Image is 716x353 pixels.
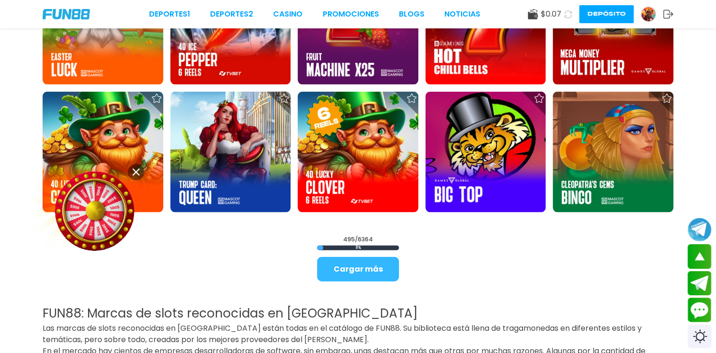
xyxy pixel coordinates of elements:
img: Image Link [48,165,141,258]
button: Depósito [579,5,634,23]
a: Avatar [641,7,663,22]
h1: FUN88: Marcas de slots reconocidas en [GEOGRAPHIC_DATA] [43,304,673,323]
img: 40 Lucky Clover [43,92,163,212]
button: Join telegram channel [688,217,711,242]
img: 40 Lucky Clover 6 reels [298,92,418,212]
span: $ 0.07 [541,9,561,20]
img: Big Top [425,92,546,212]
a: BLOGS [399,9,424,20]
span: 495 / 6364 [343,235,373,244]
button: Join telegram [688,271,711,296]
img: Avatar [641,7,655,21]
img: Cleopatra's Gems Bingo [553,92,673,212]
a: NOTICIAS [444,9,480,20]
p: Las marcas de slots reconocidas en [GEOGRAPHIC_DATA] están todas en el catálogo de FUN88. Su bibl... [43,323,673,345]
img: Trump Card: Queen [170,92,291,212]
div: Switch theme [688,325,711,348]
button: Cargar más [317,257,399,282]
img: Company Logo [43,9,90,19]
a: Promociones [323,9,379,20]
a: CASINO [273,9,302,20]
a: Deportes1 [149,9,190,20]
a: Deportes2 [210,9,253,20]
button: Contact customer service [688,298,711,322]
span: 8 % [317,246,399,250]
button: scroll up [688,244,711,269]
